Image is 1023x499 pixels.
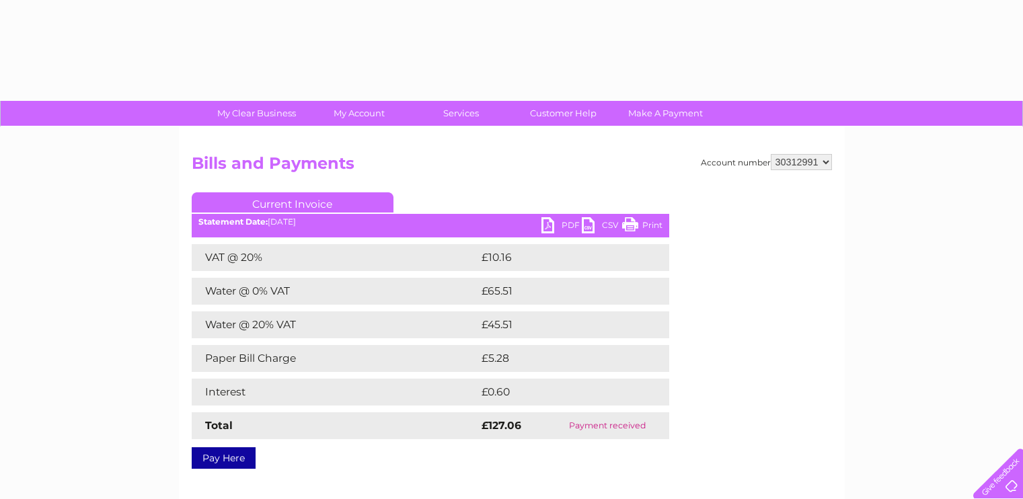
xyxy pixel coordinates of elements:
[508,101,619,126] a: Customer Help
[192,379,478,406] td: Interest
[701,154,832,170] div: Account number
[478,244,640,271] td: £10.16
[478,345,638,372] td: £5.28
[478,278,640,305] td: £65.51
[582,217,622,237] a: CSV
[192,217,669,227] div: [DATE]
[546,412,669,439] td: Payment received
[198,217,268,227] b: Statement Date:
[610,101,721,126] a: Make A Payment
[303,101,414,126] a: My Account
[406,101,517,126] a: Services
[192,311,478,338] td: Water @ 20% VAT
[478,311,640,338] td: £45.51
[205,419,233,432] strong: Total
[622,217,662,237] a: Print
[192,154,832,180] h2: Bills and Payments
[192,278,478,305] td: Water @ 0% VAT
[192,345,478,372] td: Paper Bill Charge
[201,101,312,126] a: My Clear Business
[482,419,521,432] strong: £127.06
[192,447,256,469] a: Pay Here
[541,217,582,237] a: PDF
[478,379,638,406] td: £0.60
[192,192,393,213] a: Current Invoice
[192,244,478,271] td: VAT @ 20%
